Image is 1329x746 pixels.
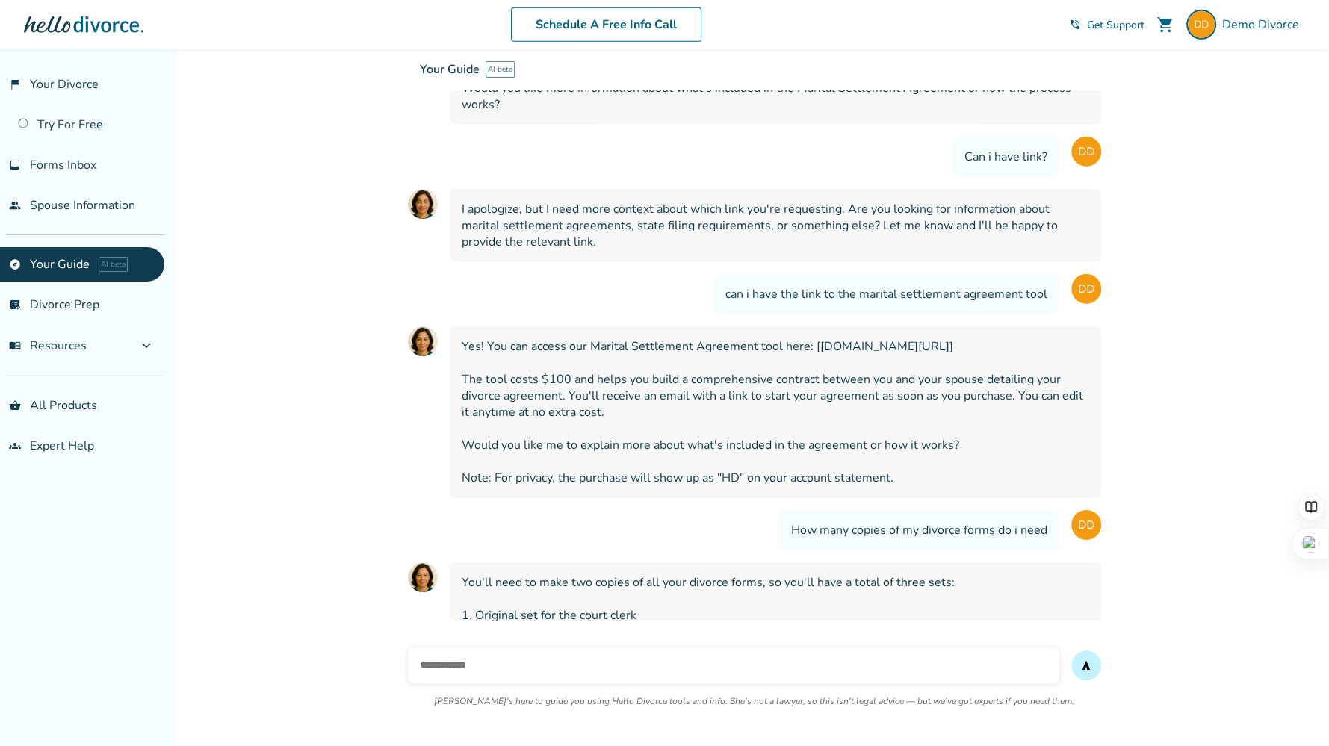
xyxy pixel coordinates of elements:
[9,299,21,311] span: list_alt_check
[1087,18,1144,32] span: Get Support
[420,61,480,78] span: Your Guide
[1186,10,1216,40] img: Demo Divorce
[1254,674,1329,746] iframe: Chat Widget
[9,159,21,171] span: inbox
[30,157,96,173] span: Forms Inbox
[434,695,1074,707] p: [PERSON_NAME]'s here to guide you using Hello Divorce tools and info. She's not a lawyer, so this...
[725,286,1047,302] span: can i have the link to the marital settlement agreement tool
[462,201,1089,250] span: I apologize, but I need more context about which link you're requesting. Are you looking for info...
[1071,510,1101,540] img: User
[408,326,438,356] img: AI Assistant
[486,61,515,78] span: AI beta
[137,337,155,355] span: expand_more
[408,562,438,592] img: AI Assistant
[1071,650,1101,680] button: send
[9,400,21,411] span: shopping_basket
[1069,19,1081,31] span: phone_in_talk
[511,7,701,42] a: Schedule A Free Info Call
[1222,16,1305,33] span: Demo Divorce
[99,257,128,272] span: AI beta
[9,199,21,211] span: people
[9,258,21,270] span: explore
[9,440,21,452] span: groups
[1071,274,1101,304] img: User
[1156,16,1174,34] span: shopping_cart
[9,338,87,354] span: Resources
[408,189,438,219] img: AI Assistant
[791,522,1047,538] span: How many copies of my divorce forms do i need
[9,78,21,90] span: flag_2
[9,340,21,352] span: menu_book
[1080,659,1092,671] span: send
[462,338,1089,486] span: Yes! You can access our Marital Settlement Agreement tool here: [[DOMAIN_NAME][URL]] The tool cos...
[1069,18,1144,32] a: phone_in_talkGet Support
